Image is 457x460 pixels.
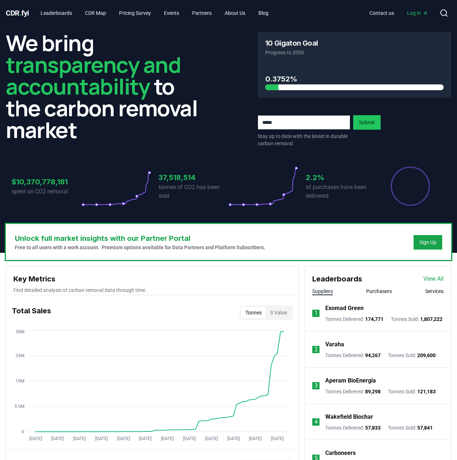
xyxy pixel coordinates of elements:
[13,287,291,294] p: Find detailed analysis of carbon removal data through time.
[35,7,274,20] nav: Main
[325,340,344,349] a: Varaha
[325,376,376,385] a: Aperam BioEnergia
[265,49,444,56] p: Progress to 2050
[417,425,433,431] span: 57,841
[14,404,24,409] tspan: 9.5M
[388,388,436,395] p: Tonnes Sold :
[390,166,431,206] div: Percentage of sales delivered
[325,424,381,431] p: Tonnes Delivered :
[35,7,78,20] a: Leaderboards
[314,345,318,354] p: 2
[158,183,228,200] p: tonnes of CO2 has been sold
[401,7,434,20] a: Log in
[117,436,130,441] tspan: [DATE]
[15,244,265,251] p: Free to all users with a work account. Premium options available for Data Partners and Platform S...
[6,32,200,141] h2: We bring to the carbon removal market
[314,309,318,318] p: 1
[325,304,364,313] a: Exomad Green
[364,7,434,20] nav: Main
[12,187,81,196] p: spent on CO2 removal
[365,425,381,431] span: 57,833
[161,436,174,441] tspan: [DATE]
[391,315,443,323] p: Tonnes Sold :
[325,315,384,323] p: Tonnes Delivered :
[271,436,284,441] tspan: [DATE]
[312,288,333,295] button: Suppliers
[249,436,262,441] tspan: [DATE]
[306,183,376,200] p: of purchases have been delivered
[51,436,64,441] tspan: [DATE]
[15,233,265,244] h3: Unlock full market insights with our Partner Portal
[6,8,29,18] a: CDR.fyi
[419,239,436,246] a: Sign Up
[16,329,24,334] tspan: 38M
[253,7,274,20] a: Blog
[365,389,381,394] span: 89,298
[388,352,436,359] p: Tonnes Sold :
[139,436,152,441] tspan: [DATE]
[425,288,444,295] button: Services
[417,352,436,358] span: 209,600
[158,7,185,20] a: Events
[113,7,157,20] a: Pricing Survey
[183,436,196,441] tspan: [DATE]
[417,389,436,394] span: 121,183
[420,316,443,322] span: 1,807,222
[306,172,376,183] h3: 2.2%
[353,115,381,130] button: Submit
[325,388,381,395] p: Tonnes Delivered :
[205,436,218,441] tspan: [DATE]
[79,7,112,20] a: CDR Map
[265,39,318,47] h3: 10 Gigaton Goal
[241,307,266,318] button: Tonnes
[265,74,444,84] h3: 0.3752%
[219,7,251,20] a: About Us
[6,50,181,101] span: transparency and accountability
[365,352,381,358] span: 94,267
[158,172,228,183] h3: 37,518,514
[29,436,42,441] tspan: [DATE]
[258,133,350,147] p: Stay up to date with the latest in durable carbon removal.
[12,305,51,320] h3: Total Sales
[73,436,86,441] tspan: [DATE]
[325,352,381,359] p: Tonnes Delivered :
[364,7,400,20] a: Contact us
[227,436,240,441] tspan: [DATE]
[366,288,392,295] button: Purchasers
[423,275,444,283] a: View All
[16,379,24,384] tspan: 19M
[186,7,217,20] a: Partners
[16,353,24,358] tspan: 29M
[12,176,81,187] h3: $10,370,778,181
[13,273,291,284] h3: Key Metrics
[312,273,362,284] h3: Leaderboards
[6,9,29,17] span: CDR fyi
[314,381,318,390] p: 3
[20,9,22,17] span: .
[314,418,318,426] p: 4
[325,449,356,457] a: Carboneers
[414,235,442,250] button: Sign Up
[407,9,428,17] span: Log in
[95,436,108,441] tspan: [DATE]
[365,316,384,322] span: 174,771
[325,413,373,421] a: Wakefield Biochar
[388,424,433,431] p: Tonnes Sold :
[266,307,291,318] button: $ Value
[22,429,24,434] tspan: 0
